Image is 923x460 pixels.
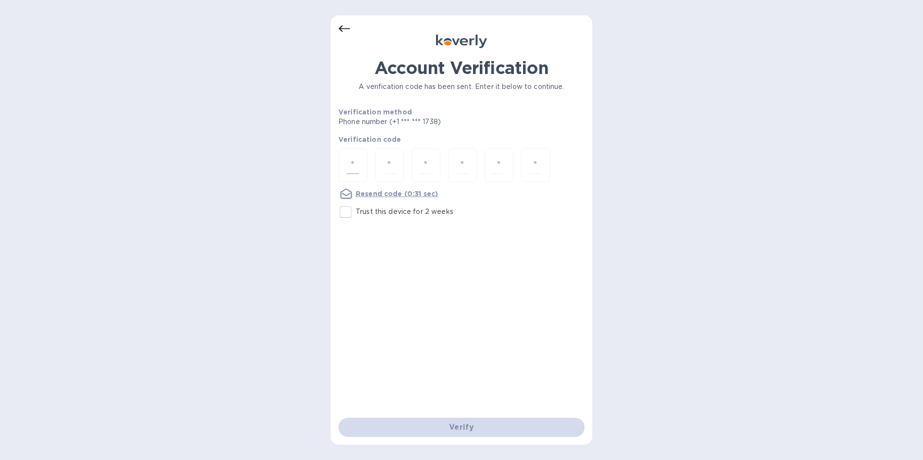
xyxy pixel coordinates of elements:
p: Phone number (+1 *** *** 1738) [338,117,514,127]
p: Verification code [338,135,585,144]
p: Trust this device for 2 weeks [356,207,453,217]
h1: Account Verification [338,58,585,78]
p: A verification code has been sent. Enter it below to continue. [338,82,585,92]
b: Verification method [338,108,412,116]
u: Resend code (0:31 sec) [356,190,438,198]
